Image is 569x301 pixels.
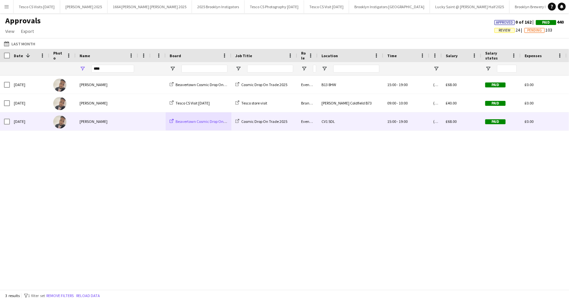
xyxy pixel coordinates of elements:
[494,19,536,25] span: 0 of 162
[53,115,66,128] img: Umar Bhayat
[170,82,243,87] a: Beavertown Cosmic Drop On Trade 2025
[429,94,442,112] div: (GMT/BST) [GEOGRAPHIC_DATA]
[3,40,36,48] button: Last Month
[318,112,383,130] div: CV1 5DL
[399,82,408,87] span: 19:00
[387,101,396,105] span: 09:00
[76,94,138,112] div: [PERSON_NAME]
[525,119,533,124] span: £0.00
[176,82,243,87] span: Beavertown Cosmic Drop On Trade 2025
[485,119,506,124] span: Paid
[499,28,510,33] span: Review
[485,51,509,60] span: Salary status
[14,53,23,58] span: Date
[446,53,458,58] span: Salary
[170,66,176,72] button: Open Filter Menu
[525,53,542,58] span: Expenses
[28,293,45,298] span: 1 filter set
[75,292,101,299] button: Reload data
[297,112,318,130] div: Event Manager
[318,94,383,112] div: [PERSON_NAME] Coldfield B73
[53,97,66,110] img: Umar Bhayat
[429,112,442,130] div: (GMT/BST) [GEOGRAPHIC_DATA]
[485,66,491,72] button: Open Filter Menu
[76,112,138,130] div: [PERSON_NAME]
[80,66,85,72] button: Open Filter Menu
[21,28,34,34] span: Export
[10,76,49,94] div: [DATE]
[18,27,36,35] a: Export
[318,76,383,94] div: B13 8HW
[297,76,318,94] div: Event Manager
[176,119,243,124] span: Beavertown Cosmic Drop On Trade 2025
[525,82,533,87] span: £0.00
[430,0,510,13] button: Lucky Saint @ [PERSON_NAME] Half 2025
[241,101,267,105] span: Tesco store visit
[527,28,542,33] span: Pending
[485,82,506,87] span: Paid
[235,82,287,87] a: Cosmic Drop On Trade 2025
[387,82,396,87] span: 15:00
[91,65,134,73] input: Name Filter Input
[446,101,457,105] span: £40.00
[235,66,241,72] button: Open Filter Menu
[399,101,408,105] span: 10:00
[45,292,75,299] button: Remove filters
[170,53,181,58] span: Board
[53,79,66,92] img: Umar Bhayat
[53,51,64,60] span: Photo
[524,27,552,33] span: 103
[429,76,442,94] div: (GMT/BST) [GEOGRAPHIC_DATA]
[181,65,227,73] input: Board Filter Input
[241,82,287,87] span: Cosmic Drop On Trade 2025
[170,101,210,105] a: Tesco CS Visit [DATE]
[297,94,318,112] div: Brand Ambassador
[245,0,304,13] button: Tesco CS Photography [DATE]
[241,119,287,124] span: Cosmic Drop On Trade 2025
[433,66,439,72] button: Open Filter Menu
[446,82,457,87] span: £68.00
[176,101,210,105] span: Tesco CS Visit [DATE]
[321,53,338,58] span: Location
[525,101,533,105] span: £0.00
[397,101,398,105] span: -
[399,119,408,124] span: 19:00
[170,119,243,124] a: Beavertown Cosmic Drop On Trade 2025
[10,112,49,130] div: [DATE]
[301,66,307,72] button: Open Filter Menu
[301,51,306,60] span: Role
[387,53,397,58] span: Time
[107,0,192,13] button: 1664 [PERSON_NAME] [PERSON_NAME] 2025
[542,20,550,25] span: Paid
[397,119,398,124] span: -
[536,19,564,25] span: 440
[313,65,316,73] input: Role Filter Input
[304,0,349,13] button: Tesco CS Visit [DATE]
[497,65,517,73] input: Salary status Filter Input
[494,27,524,33] span: 24
[321,66,327,72] button: Open Filter Menu
[192,0,245,13] button: 2025 Brooklyn Instigators
[247,65,293,73] input: Job Title Filter Input
[235,119,287,124] a: Cosmic Drop On Trade 2025
[235,53,252,58] span: Job Title
[76,76,138,94] div: [PERSON_NAME]
[80,53,90,58] span: Name
[485,101,506,106] span: Paid
[60,0,107,13] button: [PERSON_NAME] 2025
[446,119,457,124] span: £68.00
[333,65,379,73] input: Location Filter Input
[13,0,60,13] button: Tesco CS Visits [DATE]
[349,0,430,13] button: Brooklyn Instigators [GEOGRAPHIC_DATA]
[10,94,49,112] div: [DATE]
[496,20,513,25] span: Approved
[5,28,14,34] span: View
[397,82,398,87] span: -
[235,101,267,105] a: Tesco store visit
[387,119,396,124] span: 15:00
[3,27,17,35] a: View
